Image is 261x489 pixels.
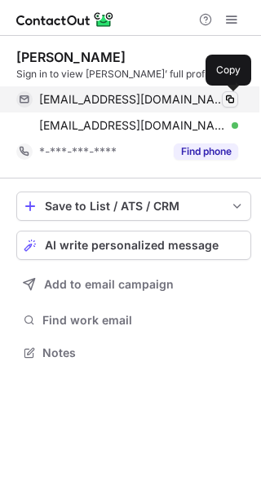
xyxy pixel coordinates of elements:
[42,313,245,328] span: Find work email
[44,278,174,291] span: Add to email campaign
[42,346,245,360] span: Notes
[174,143,238,160] button: Reveal Button
[45,239,219,252] span: AI write personalized message
[45,200,223,213] div: Save to List / ATS / CRM
[16,270,251,299] button: Add to email campaign
[16,192,251,221] button: save-profile-one-click
[16,10,114,29] img: ContactOut v5.3.10
[39,92,226,107] span: [EMAIL_ADDRESS][DOMAIN_NAME]
[16,309,251,332] button: Find work email
[16,231,251,260] button: AI write personalized message
[39,118,226,133] span: [EMAIL_ADDRESS][DOMAIN_NAME]
[16,67,251,81] div: Sign in to view [PERSON_NAME]’ full profile
[16,49,126,65] div: [PERSON_NAME]
[16,341,251,364] button: Notes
